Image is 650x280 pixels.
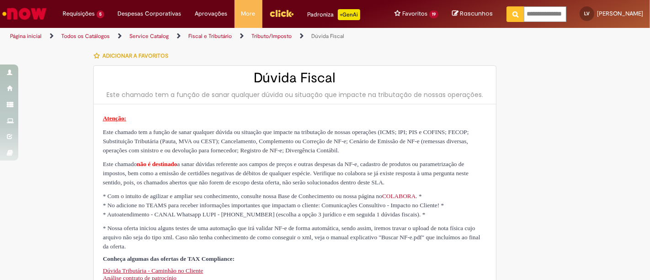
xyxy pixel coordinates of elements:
img: click_logo_yellow_360x200.png [269,6,294,20]
span: * Com o intuito de agilizar e ampliar seu conhecimento, consulte nossa Base de Conhecimento ou no... [103,193,422,199]
span: * Autoatendimento - CANAL Whatsapp LUPI - [PHONE_NUMBER] (escolha a opção 3 jurídico e em seguida... [103,211,426,218]
span: * No adicione no TEAMS para receber informações importantes que impactam o cliente: Comunicações ... [103,202,444,209]
span: não é destinado [137,161,177,167]
a: Todos os Catálogos [61,32,110,40]
span: Rascunhos [460,9,493,18]
span: 19 [429,11,438,18]
span: Este chamado tem a função de sanar qualquer dúvida ou situação que impacte na tributação de nossa... [103,129,469,154]
span: Aprovações [195,9,228,18]
button: Adicionar a Favoritos [93,46,173,65]
a: Rascunhos [452,10,493,18]
a: Dúvida Fiscal [311,32,344,40]
img: ServiceNow [1,5,48,23]
div: Este chamado tem a função de sanar qualquer dúvida ou situação que impacte na tributação de nossa... [103,90,487,99]
a: Página inicial [10,32,42,40]
span: Este chamado a sanar dúvidas referente aos campos de preços e outras despesas da NF-e, cadastro d... [103,161,469,186]
span: Favoritos [402,9,427,18]
p: +GenAi [338,9,360,20]
span: Despesas Corporativas [118,9,181,18]
div: Padroniza [308,9,360,20]
a: COLABORA [382,193,416,199]
span: * Nossa oferta iniciou alguns testes de uma automação que irá validar NF-e de forma automática, s... [103,225,480,250]
span: LV [584,11,590,16]
span: Requisições [63,9,95,18]
span: Adicionar a Favoritos [102,52,168,59]
span: [PERSON_NAME] [597,10,643,17]
span: 5 [96,11,104,18]
h2: Dúvida Fiscal [103,70,487,86]
a: Dúvida Tributária - Caminhão no Cliente [103,267,203,274]
span: More [241,9,256,18]
span: Conheça algumas das ofertas de TAX Compliance: [103,255,234,262]
ul: Trilhas de página [7,28,426,45]
a: Service Catalog [129,32,169,40]
a: Fiscal e Tributário [188,32,232,40]
a: Tributo/Imposto [251,32,292,40]
span: Atenção: [103,115,126,122]
button: Pesquisar [506,6,524,22]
